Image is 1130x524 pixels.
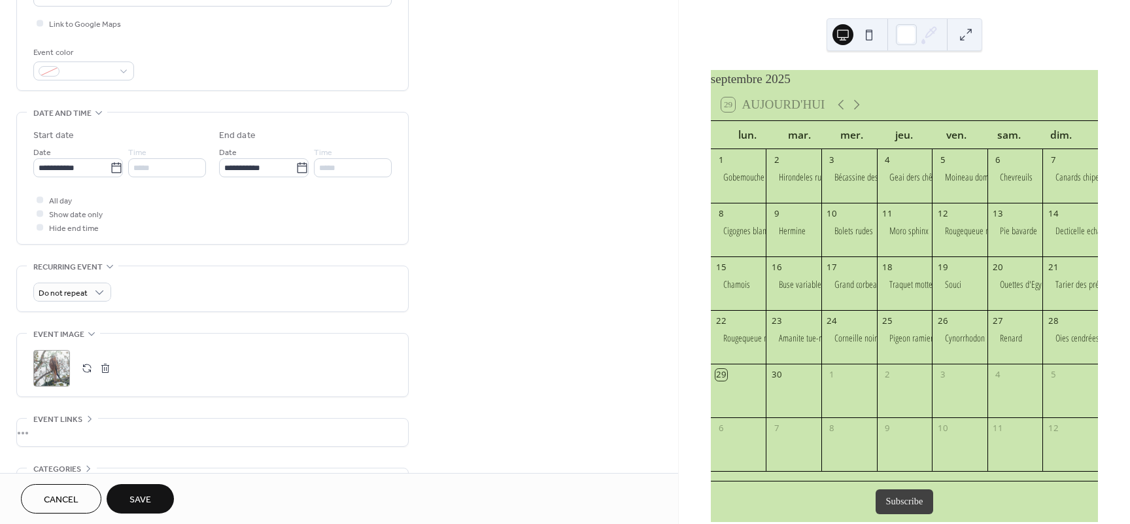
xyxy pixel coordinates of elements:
div: 10 [936,423,948,434]
div: lun. [721,121,774,149]
div: 11 [992,423,1004,434]
div: Amanite tue-mouches [779,332,846,345]
div: Hirondeles rustiques [766,171,821,184]
span: Event image [33,328,84,341]
div: Rougequeue noir [945,224,998,237]
div: 4 [992,369,1004,381]
div: 7 [1048,154,1059,166]
div: Cynorrhodon [932,332,987,345]
div: 4 [882,154,893,166]
div: 14 [1048,207,1059,219]
div: 3 [826,154,838,166]
div: Souci [945,278,961,291]
span: Time [314,146,332,160]
div: Pigeon ramier [889,332,933,345]
div: Renard [1000,332,1022,345]
div: Tarier des prés [1042,278,1098,291]
div: Traquet motteux [889,278,940,291]
div: Bécassine des marais [821,171,877,184]
div: Bolets rudes [834,224,873,237]
div: Hirondeles rustiques [779,171,844,184]
div: 3 [936,369,948,381]
div: Geai ders chênes [877,171,933,184]
div: 19 [936,261,948,273]
div: Canards chipeaux [1042,171,1098,184]
div: 1 [826,369,838,381]
div: 30 [771,369,783,381]
div: Hermine [779,224,806,237]
div: Buse variable [766,278,821,291]
div: Cigognes blanches [711,224,766,237]
div: 8 [826,423,838,434]
span: Save [129,493,151,507]
span: Date [33,146,51,160]
span: Event links [33,413,82,427]
div: Corneille noire [821,332,877,345]
div: sam. [983,121,1035,149]
div: Pie bavarde [987,224,1043,237]
button: Subscribe [876,489,934,514]
div: ••• [17,419,408,446]
div: Oies cendrées [1055,332,1099,345]
div: Grand corbeau [834,278,881,291]
div: 23 [771,315,783,326]
div: 17 [826,261,838,273]
div: Moro sphinx [877,224,933,237]
div: Rougequeue noir [711,332,766,345]
div: 10 [826,207,838,219]
div: Moineau domestique [932,171,987,184]
div: 13 [992,207,1004,219]
div: Renard [987,332,1043,345]
div: jeu. [878,121,931,149]
div: Bolets rudes [821,224,877,237]
div: 1 [715,154,727,166]
span: Date and time [33,107,92,120]
div: 6 [992,154,1004,166]
span: Cancel [44,493,78,507]
button: Save [107,484,174,514]
span: Date [219,146,237,160]
div: 11 [882,207,893,219]
div: 21 [1048,261,1059,273]
div: 26 [936,315,948,326]
div: Souci [932,278,987,291]
span: Do not repeat [39,286,88,301]
a: Cancel [21,484,101,514]
div: End date [219,129,256,143]
div: 9 [882,423,893,434]
div: Cigognes blanches [723,224,780,237]
div: Chevreuils [987,171,1043,184]
div: Ouettes d'Egypte [1000,278,1052,291]
div: ••• [17,468,408,496]
span: Link to Google Maps [49,18,121,31]
div: 16 [771,261,783,273]
div: septembre 2025 [711,70,1098,89]
div: Amanite tue-mouches [766,332,821,345]
div: 27 [992,315,1004,326]
div: Buse variable [779,278,821,291]
div: dim. [1035,121,1087,149]
div: Start date [33,129,74,143]
div: 2 [882,369,893,381]
div: Cynorrhodon [945,332,985,345]
span: Recurring event [33,260,103,274]
div: Hermine [766,224,821,237]
div: 22 [715,315,727,326]
div: mar. [774,121,826,149]
div: ven. [931,121,983,149]
div: 8 [715,207,727,219]
span: Hide end time [49,222,99,236]
div: Decticelle echassière [1055,224,1120,237]
div: Canards chipeaux [1055,171,1110,184]
div: 29 [715,369,727,381]
div: Moro sphinx [889,224,929,237]
div: 12 [1048,423,1059,434]
div: Pigeon ramier [877,332,933,345]
div: Moineau domestique [945,171,1012,184]
span: Time [128,146,146,160]
div: Decticelle echassière [1042,224,1098,237]
div: 20 [992,261,1004,273]
div: Gobemouche noir [711,171,766,184]
div: Rougequeue noir [932,224,987,237]
div: 12 [936,207,948,219]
